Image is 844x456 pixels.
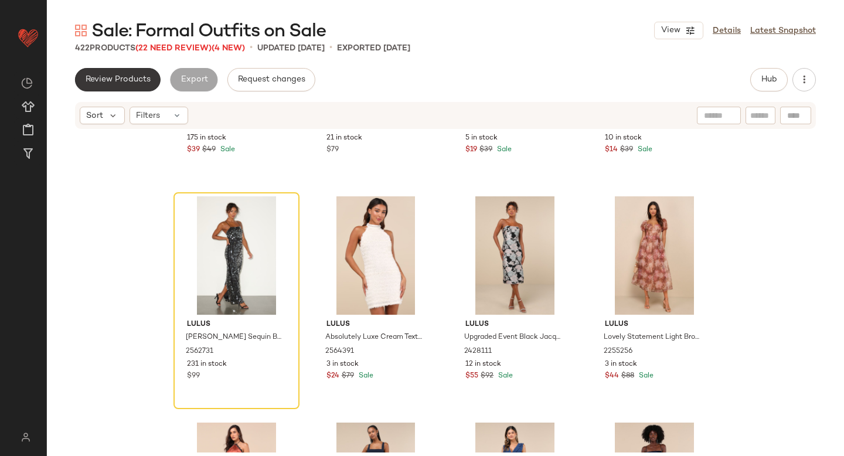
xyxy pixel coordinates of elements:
span: View [661,26,680,35]
span: 231 in stock [187,359,227,370]
span: 3 in stock [326,359,359,370]
a: Details [713,25,741,37]
span: 3 in stock [605,359,637,370]
span: [PERSON_NAME] Sequin Backless Maxi Dress [186,332,285,343]
span: $19 [465,145,477,155]
img: heart_red.DM2ytmEG.svg [16,26,40,49]
span: $79 [326,145,339,155]
span: Sale [635,146,652,154]
span: $92 [481,371,494,382]
span: 21 in stock [326,133,362,144]
span: Lovely Statement Light Brown Floral Organza Tie-Back Midi Dress [604,332,703,343]
p: Exported [DATE] [337,42,410,55]
span: $14 [605,145,618,155]
span: $39 [620,145,633,155]
span: $99 [187,371,200,382]
span: • [329,41,332,55]
span: Sale [637,372,654,380]
span: $39 [187,145,200,155]
span: Sale: Formal Outfits on Sale [91,20,326,43]
span: $55 [465,371,478,382]
p: updated [DATE] [257,42,325,55]
span: Lulus [605,319,704,330]
button: View [654,22,703,39]
span: 10 in stock [605,133,642,144]
span: Lulus [187,319,286,330]
span: 175 in stock [187,133,226,144]
span: 12 in stock [465,359,501,370]
img: svg%3e [14,433,37,442]
span: (22 Need Review) [135,44,212,53]
span: 2564391 [325,346,354,357]
span: $44 [605,371,619,382]
span: Sale [495,146,512,154]
span: $24 [326,371,339,382]
button: Review Products [75,68,161,91]
span: Hub [761,75,777,84]
span: Upgraded Event Black Jacquard Strapless Bustier Midi Dress [464,332,563,343]
span: 422 [75,44,90,53]
a: Latest Snapshot [750,25,816,37]
span: Sale [218,146,235,154]
span: $88 [621,371,634,382]
span: $39 [479,145,492,155]
span: Request changes [237,75,305,84]
span: (4 New) [212,44,245,53]
span: 5 in stock [465,133,498,144]
img: svg%3e [75,25,87,36]
img: 10995181_2255256.jpg [595,196,713,315]
span: Sale [496,372,513,380]
img: 2562731_2_02_front_Retakes_2025-08-11.jpg [178,196,295,315]
span: $49 [202,145,216,155]
span: Absolutely Luxe Cream Textured [PERSON_NAME] Mini Dress [325,332,424,343]
span: Filters [136,110,160,122]
div: Products [75,42,245,55]
span: 2428111 [464,346,492,357]
span: Sale [356,372,373,380]
span: Sort [86,110,103,122]
button: Hub [750,68,788,91]
span: • [250,41,253,55]
span: Review Products [85,75,151,84]
button: Request changes [227,68,315,91]
img: svg%3e [21,77,33,89]
span: Lulus [465,319,564,330]
span: $79 [342,371,354,382]
span: Lulus [326,319,426,330]
span: 2562731 [186,346,213,357]
img: 12327921_2564391.jpg [317,196,435,315]
img: 11816161_2428111.jpg [456,196,574,315]
span: 2255256 [604,346,632,357]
